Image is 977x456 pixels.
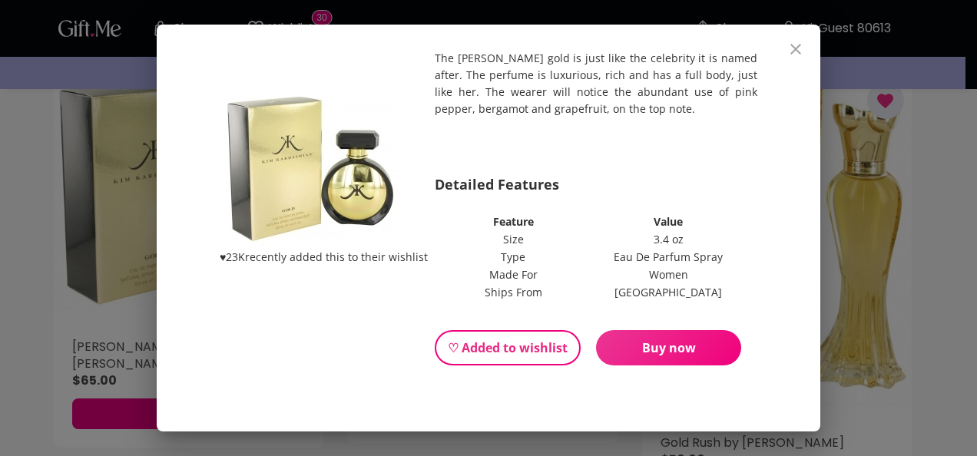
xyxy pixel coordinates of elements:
button: ♡ Added to wishlist [435,330,581,365]
span: ♡ Added to wishlist [448,339,568,356]
td: Women [591,266,745,283]
td: Made For [436,266,590,283]
button: Buy now [596,330,741,365]
button: close [777,31,814,68]
td: Size [436,231,590,247]
td: Eau De Parfum Spray [591,249,745,265]
th: Value [591,213,745,230]
p: Detailed Features [435,176,757,193]
td: Type [436,249,590,265]
img: product image [220,89,401,249]
p: ♥ 23K recently added this to their wishlist [220,249,428,266]
td: Ships From [436,284,590,300]
th: Feature [436,213,590,230]
span: Buy now [596,339,741,356]
td: [GEOGRAPHIC_DATA] [591,284,745,300]
p: The [PERSON_NAME] gold is just like the celebrity it is named after. The perfume is luxurious, ri... [435,50,757,117]
td: 3.4 oz [591,231,745,247]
